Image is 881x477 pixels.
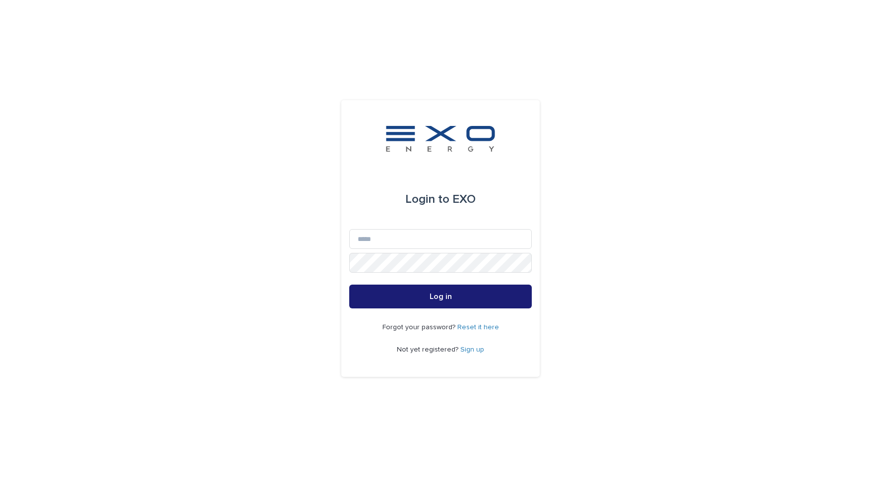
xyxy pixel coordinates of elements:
a: Reset it here [457,324,499,331]
span: Forgot your password? [382,324,457,331]
img: FKS5r6ZBThi8E5hshIGi [384,124,497,154]
span: Not yet registered? [397,346,460,353]
span: Log in [430,293,452,300]
a: Sign up [460,346,484,353]
button: Log in [349,285,532,308]
span: Login to [405,193,449,205]
div: EXO [405,185,476,213]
